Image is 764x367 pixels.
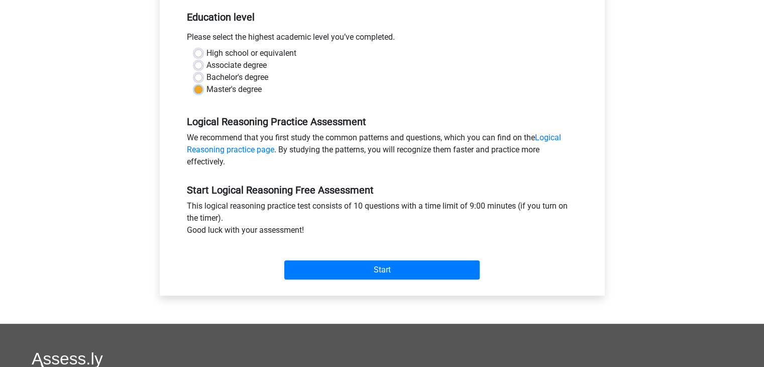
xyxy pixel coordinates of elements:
label: Master's degree [206,83,262,96]
h5: Start Logical Reasoning Free Assessment [187,184,578,196]
input: Start [284,260,480,280]
h5: Logical Reasoning Practice Assessment [187,116,578,128]
div: This logical reasoning practice test consists of 10 questions with a time limit of 9:00 minutes (... [179,200,585,240]
label: Bachelor's degree [206,71,268,83]
div: We recommend that you first study the common patterns and questions, which you can find on the . ... [179,132,585,172]
label: High school or equivalent [206,47,296,59]
div: Please select the highest academic level you’ve completed. [179,31,585,47]
h5: Education level [187,7,578,27]
label: Associate degree [206,59,267,71]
